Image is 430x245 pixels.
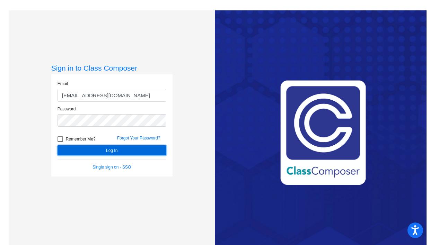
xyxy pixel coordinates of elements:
label: Email [58,81,68,87]
label: Password [58,106,76,112]
span: Remember Me? [66,135,96,143]
h3: Sign in to Class Composer [51,64,173,72]
a: Forgot Your Password? [117,136,160,140]
a: Single sign on - SSO [93,165,131,170]
button: Log In [58,145,166,155]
